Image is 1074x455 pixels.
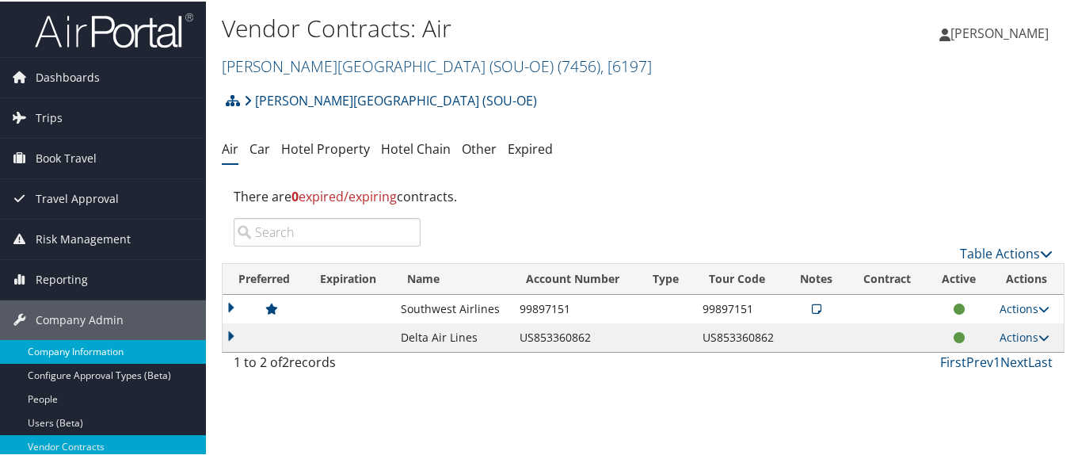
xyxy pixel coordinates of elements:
td: US853360862 [512,322,638,350]
span: ( 7456 ) [558,54,600,75]
th: Account Number: activate to sort column ascending [512,262,638,293]
span: , [ 6197 ] [600,54,652,75]
span: Company Admin [36,299,124,338]
a: Next [1000,352,1028,369]
td: Southwest Airlines [393,293,512,322]
a: 1 [993,352,1000,369]
span: Travel Approval [36,178,119,217]
th: Name: activate to sort column ascending [393,262,512,293]
div: There are contracts. [222,174,1064,216]
span: [PERSON_NAME] [950,23,1049,40]
th: Expiration: activate to sort column ascending [306,262,394,293]
td: US853360862 [695,322,785,350]
a: Table Actions [960,243,1053,261]
a: First [940,352,966,369]
span: Trips [36,97,63,136]
span: Dashboards [36,56,100,96]
th: Tour Code: activate to sort column ascending [695,262,785,293]
a: [PERSON_NAME][GEOGRAPHIC_DATA] (SOU-OE) [244,83,537,115]
h1: Vendor Contracts: Air [222,10,783,44]
a: Hotel Chain [381,139,451,156]
span: Risk Management [36,218,131,258]
span: expired/expiring [291,186,397,204]
th: Notes: activate to sort column ascending [785,262,848,293]
a: Other [462,139,497,156]
strong: 0 [291,186,299,204]
td: 99897151 [695,293,785,322]
input: Search [234,216,421,245]
td: 99897151 [512,293,638,322]
th: Contract: activate to sort column ascending [848,262,927,293]
th: Actions [992,262,1064,293]
span: Reporting [36,258,88,298]
th: Type: activate to sort column ascending [638,262,695,293]
div: 1 to 2 of records [234,351,421,378]
a: Last [1028,352,1053,369]
a: Air [222,139,238,156]
a: Prev [966,352,993,369]
a: [PERSON_NAME][GEOGRAPHIC_DATA] (SOU-OE) [222,54,652,75]
th: Active: activate to sort column ascending [927,262,992,293]
td: Delta Air Lines [393,322,512,350]
th: Preferred: activate to sort column ascending [223,262,306,293]
a: Hotel Property [281,139,370,156]
a: Actions [1000,300,1049,315]
a: [PERSON_NAME] [939,8,1064,55]
img: airportal-logo.png [35,10,193,48]
span: Book Travel [36,137,97,177]
a: Actions [1000,328,1049,343]
span: 2 [282,352,289,369]
a: Expired [508,139,553,156]
a: Car [249,139,270,156]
